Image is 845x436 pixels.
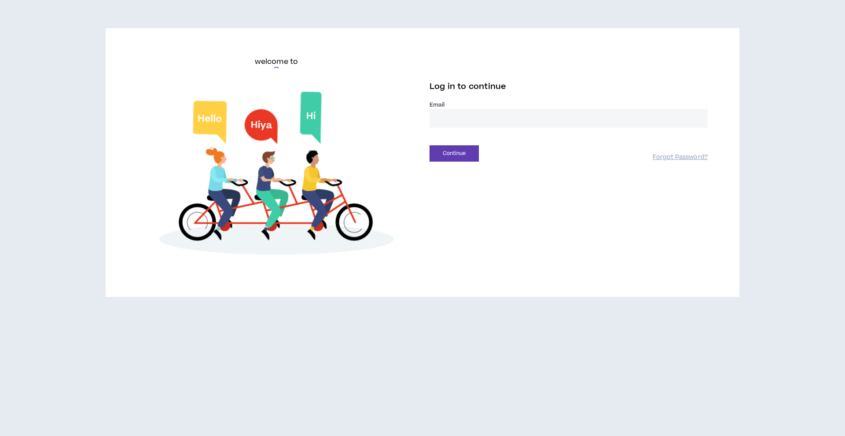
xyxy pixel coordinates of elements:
[653,153,708,162] a: Forgot Password?
[430,101,708,109] label: Email
[137,82,415,269] img: Welcome to Wripple
[430,81,506,92] span: Log in to continue
[430,145,479,162] button: Continue
[255,56,298,67] h6: welcome to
